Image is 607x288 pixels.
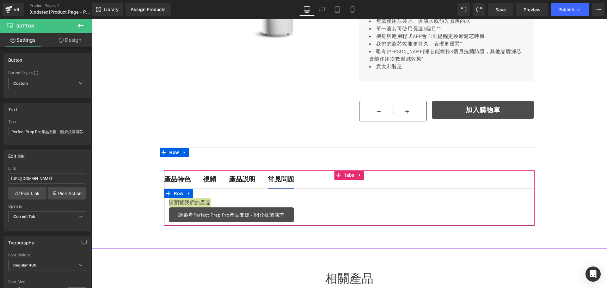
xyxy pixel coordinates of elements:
span: 相關產品 [234,251,282,267]
a: Laptop [315,3,330,16]
a: Expand / Collapse [89,129,97,138]
li: 唯有[PERSON_NAME]濾芯能維持3個月抗菌防護，其他品牌濾芯會隨使用次數遞減效果* [278,29,433,44]
li: 意大利製造 [278,44,433,52]
a: Pick Link [8,187,46,199]
strong: 視頻 [112,156,125,164]
button: Publish [551,3,589,16]
div: Typography [8,236,34,245]
div: Text [8,103,18,112]
li: 我們的濾芯效能更持久，表現更優異* [278,21,433,29]
a: Pick Action [48,187,86,199]
div: Font Size [8,280,86,284]
a: Expand / Collapse [265,151,273,161]
button: More [592,3,604,16]
div: Button Styles [8,70,86,75]
span: Row [81,170,94,179]
div: Assign Products [131,7,166,12]
div: Font Weight [8,253,86,257]
span: Row [77,129,89,138]
a: Preview [516,3,548,16]
span: Library [104,7,119,12]
span: Publish [558,7,574,12]
a: Mobile [345,3,360,16]
a: 請參考Perfect Prep Pro產品支援 - 關於抗菌濾芯 [77,188,203,203]
div: Button [8,54,22,63]
span: Save [495,6,506,13]
b: Regular 400 [13,263,37,267]
a: Desktop [299,3,315,16]
b: Custom [13,81,28,86]
a: Tablet [330,3,345,16]
button: Undo [457,3,470,16]
button: Redo [473,3,485,16]
span: Button [16,23,34,28]
li: 單一濾芯可使用長達3個月** [278,6,433,14]
li: 機身與應用程式APP會自動提醒更換新濾芯時機 [278,14,433,21]
span: (updated)Product Page - PPP Filter [29,9,90,15]
div: Open Intercom Messenger [586,267,601,282]
a: Expand / Collapse [94,170,102,179]
b: 產品説明 [138,156,164,164]
a: Design [47,33,93,47]
div: Link [8,166,86,171]
span: Preview [524,6,541,13]
span: Tabs [251,151,265,161]
div: v6 [13,5,21,14]
strong: 產品特色 [73,156,99,164]
div: Edit link [8,150,25,159]
div: Open in [8,204,86,209]
button: 加入購物車 [340,82,443,100]
a: New Library [92,3,123,16]
a: Product Pages [29,3,102,8]
p: 請瀏覽我們的產品 [77,179,438,188]
b: 常見問題 [176,156,203,164]
a: v6 [3,3,24,16]
input: https://your-shop.myshopify.com [8,173,86,184]
div: Text [8,120,86,124]
b: Current Tab [13,214,36,219]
